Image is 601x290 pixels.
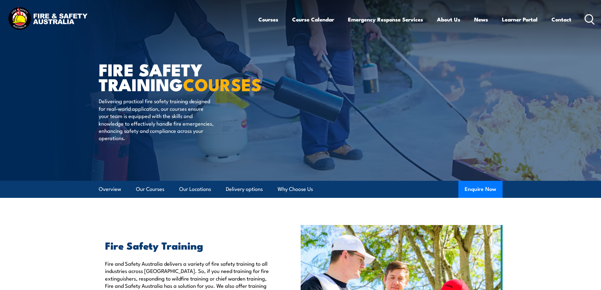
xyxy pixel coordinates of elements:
[226,181,263,198] a: Delivery options
[99,62,255,91] h1: FIRE SAFETY TRAINING
[292,11,334,28] a: Course Calendar
[348,11,423,28] a: Emergency Response Services
[99,181,121,198] a: Overview
[99,97,214,141] p: Delivering practical fire safety training designed for real-world application, our courses ensure...
[458,181,503,198] button: Enquire Now
[136,181,164,198] a: Our Courses
[502,11,538,28] a: Learner Portal
[179,181,211,198] a: Our Locations
[258,11,278,28] a: Courses
[278,181,313,198] a: Why Choose Us
[551,11,571,28] a: Contact
[105,241,272,250] h2: Fire Safety Training
[183,71,262,97] strong: COURSES
[474,11,488,28] a: News
[437,11,460,28] a: About Us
